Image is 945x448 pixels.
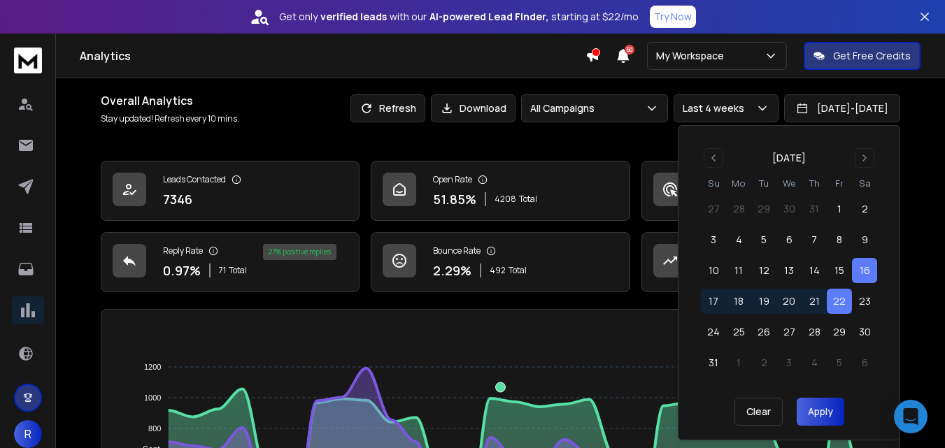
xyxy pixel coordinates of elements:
[852,227,877,252] button: 9
[163,261,201,280] p: 0.97 %
[894,400,928,433] div: Open Intercom Messenger
[229,265,247,276] span: Total
[641,232,900,292] a: Opportunities19$1900
[852,319,877,345] button: 30
[776,350,802,375] button: 3
[656,49,730,63] p: My Workspace
[827,258,852,283] button: 15
[433,174,472,185] p: Open Rate
[350,94,425,122] button: Refresh
[804,42,921,70] button: Get Free Credits
[827,196,852,222] button: 1
[219,265,226,276] span: 71
[433,245,481,256] p: Bounce Rate
[144,393,161,402] tspan: 1000
[701,176,726,191] th: Sunday
[163,174,226,185] p: Leads Contacted
[431,94,516,122] button: Download
[519,194,537,205] span: Total
[827,319,852,345] button: 29
[776,258,802,283] button: 13
[101,113,239,124] p: Stay updated! Refresh every 10 mins.
[852,289,877,314] button: 23
[726,289,751,314] button: 18
[279,10,639,24] p: Get only with our starting at $22/mo
[776,227,802,252] button: 6
[802,227,827,252] button: 7
[101,232,360,292] a: Reply Rate0.97%71Total27% positive replies
[704,148,723,168] button: Go to previous month
[827,289,852,314] button: 22
[433,189,476,209] p: 51.85 %
[14,420,42,448] button: R
[852,350,877,375] button: 6
[371,161,630,221] a: Open Rate51.85%4208Total
[802,319,827,345] button: 28
[429,10,548,24] strong: AI-powered Lead Finder,
[726,196,751,222] button: 28
[726,176,751,191] th: Monday
[751,176,776,191] th: Tuesday
[734,398,783,426] button: Clear
[852,196,877,222] button: 2
[751,258,776,283] button: 12
[509,265,527,276] span: Total
[163,189,192,209] p: 7346
[726,227,751,252] button: 4
[683,101,750,115] p: Last 4 weeks
[80,48,585,64] h1: Analytics
[784,94,900,122] button: [DATE]-[DATE]
[726,258,751,283] button: 11
[751,227,776,252] button: 5
[101,161,360,221] a: Leads Contacted7346
[460,101,506,115] p: Download
[650,6,696,28] button: Try Now
[379,101,416,115] p: Refresh
[701,227,726,252] button: 3
[14,48,42,73] img: logo
[776,289,802,314] button: 20
[495,194,516,205] span: 4208
[751,289,776,314] button: 19
[772,151,806,165] div: [DATE]
[802,350,827,375] button: 4
[163,245,203,256] p: Reply Rate
[751,350,776,375] button: 2
[802,289,827,314] button: 21
[776,196,802,222] button: 30
[701,258,726,283] button: 10
[855,148,874,168] button: Go to next month
[852,258,877,283] button: 16
[263,244,336,260] div: 27 % positive replies
[101,92,239,109] h1: Overall Analytics
[701,319,726,345] button: 24
[433,261,471,280] p: 2.29 %
[802,258,827,283] button: 14
[726,350,751,375] button: 1
[802,176,827,191] th: Thursday
[654,10,692,24] p: Try Now
[701,289,726,314] button: 17
[827,227,852,252] button: 8
[776,319,802,345] button: 27
[490,265,506,276] span: 492
[802,196,827,222] button: 31
[776,176,802,191] th: Wednesday
[701,350,726,375] button: 31
[641,161,900,221] a: Click Rate31.58%2563Total
[827,350,852,375] button: 5
[625,45,634,55] span: 50
[797,398,844,426] button: Apply
[320,10,387,24] strong: verified leads
[530,101,600,115] p: All Campaigns
[833,49,911,63] p: Get Free Credits
[701,196,726,222] button: 27
[751,196,776,222] button: 29
[144,363,161,371] tspan: 1200
[726,319,751,345] button: 25
[371,232,630,292] a: Bounce Rate2.29%492Total
[751,319,776,345] button: 26
[148,424,161,433] tspan: 800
